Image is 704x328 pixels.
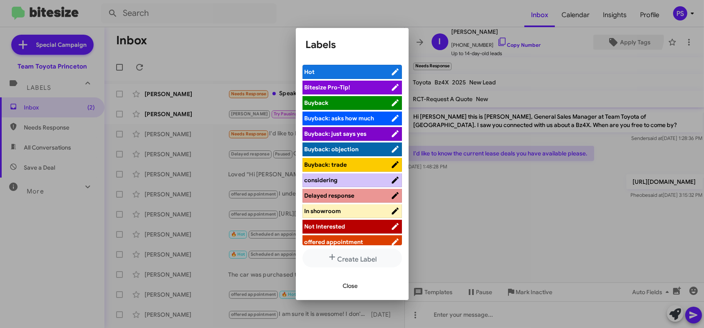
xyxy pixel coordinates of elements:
span: Buyback: asks how much [305,114,374,122]
span: Not Interested [305,223,346,230]
span: Buyback: objection [305,145,359,153]
span: Hot [305,68,315,76]
span: offered appointment [305,238,363,246]
span: Close [343,278,358,293]
span: Delayed response [305,192,355,199]
button: Create Label [302,249,402,267]
h1: Labels [306,38,399,51]
span: considering [305,176,338,184]
span: Buyback [305,99,329,107]
span: Bitesize Pro-Tip! [305,84,351,91]
span: In showroom [305,207,341,215]
span: Buyback: just says yes [305,130,367,137]
button: Close [336,278,365,293]
span: Buyback: trade [305,161,347,168]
